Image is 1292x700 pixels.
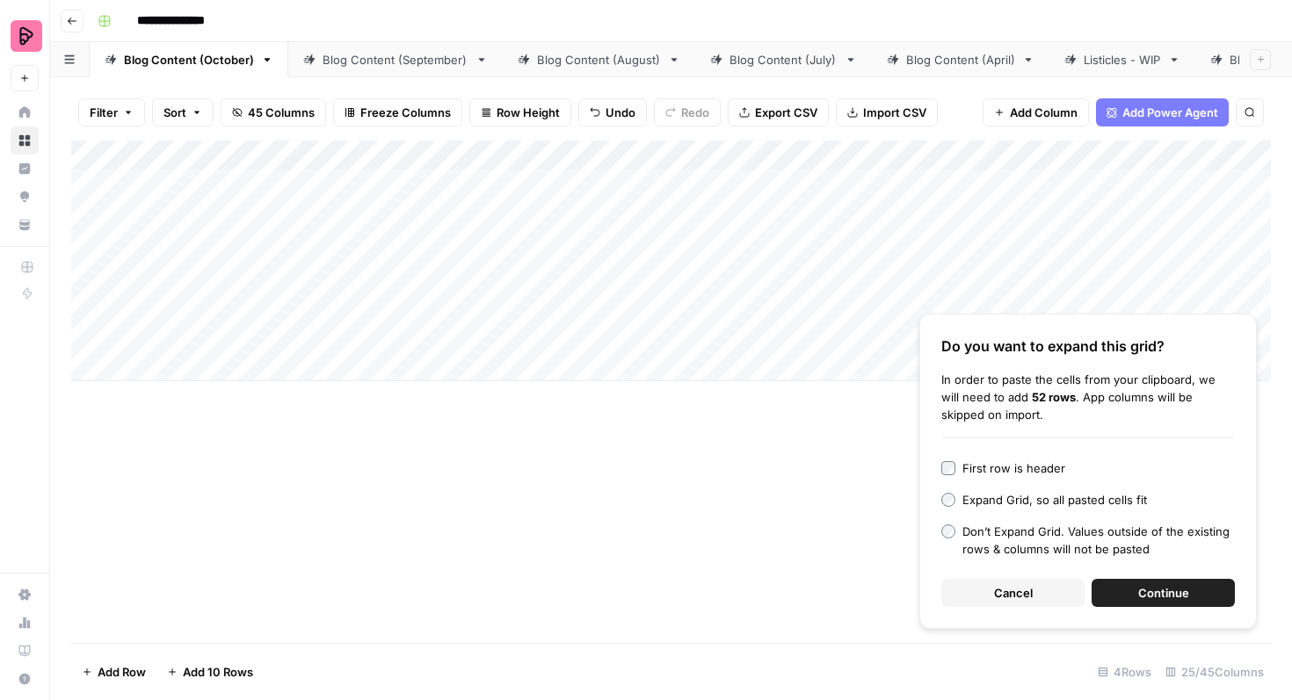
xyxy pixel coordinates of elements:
input: Expand Grid, so all pasted cells fit [941,493,955,507]
div: In order to paste the cells from your clipboard, we will need to add . App columns will be skippe... [941,371,1235,423]
span: Export CSV [755,104,817,121]
button: Add Row [71,658,156,686]
a: Blog Content (April) [872,42,1049,77]
span: Filter [90,104,118,121]
input: Don’t Expand Grid. Values outside of the existing rows & columns will not be pasted [941,524,955,538]
b: 52 rows [1032,390,1076,404]
div: Expand Grid, so all pasted cells fit [962,491,1147,509]
div: First row is header [962,459,1065,477]
span: Import CSV [863,104,926,121]
a: Browse [11,126,39,155]
div: Listicles - WIP [1084,51,1161,69]
a: Blog Content (October) [90,42,288,77]
span: Sort [163,104,186,121]
div: Blog Content (August) [537,51,661,69]
button: Undo [578,98,647,126]
a: Settings [11,581,39,609]
div: Blog Content (July) [729,51,838,69]
a: Learning Hub [11,637,39,665]
a: Listicles - WIP [1049,42,1195,77]
span: Redo [681,104,709,121]
span: Add Column [1010,104,1078,121]
a: Usage [11,609,39,637]
button: Filter [78,98,145,126]
button: Redo [654,98,721,126]
div: Blog Content (September) [323,51,468,69]
button: Export CSV [728,98,829,126]
span: Cancel [994,584,1033,602]
img: Preply Logo [11,20,42,52]
a: Your Data [11,211,39,239]
div: Blog Content (April) [906,51,1015,69]
a: Blog Content (September) [288,42,503,77]
button: Add 10 Rows [156,658,264,686]
button: Add Column [983,98,1089,126]
button: Continue [1092,579,1235,607]
span: Add 10 Rows [183,663,253,681]
a: Blog Content (August) [503,42,695,77]
button: Workspace: Preply [11,14,39,58]
span: Add Power Agent [1122,104,1218,121]
button: Freeze Columns [333,98,462,126]
a: Opportunities [11,183,39,211]
button: Import CSV [836,98,938,126]
span: 45 Columns [248,104,315,121]
button: Cancel [941,579,1085,607]
div: 25/45 Columns [1158,658,1271,686]
a: Blog Content (July) [695,42,872,77]
span: Undo [606,104,635,121]
div: 4 Rows [1091,658,1158,686]
button: Add Power Agent [1096,98,1229,126]
span: Add Row [98,663,146,681]
input: First row is header [941,461,955,475]
button: 45 Columns [221,98,326,126]
a: Insights [11,155,39,183]
div: Don’t Expand Grid. Values outside of the existing rows & columns will not be pasted [962,523,1235,558]
button: Help + Support [11,665,39,693]
span: Continue [1138,584,1189,602]
span: Freeze Columns [360,104,451,121]
div: Blog Content (October) [124,51,254,69]
div: Do you want to expand this grid? [941,336,1235,357]
span: Row Height [497,104,560,121]
a: Home [11,98,39,126]
button: Row Height [469,98,571,126]
button: Sort [152,98,214,126]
